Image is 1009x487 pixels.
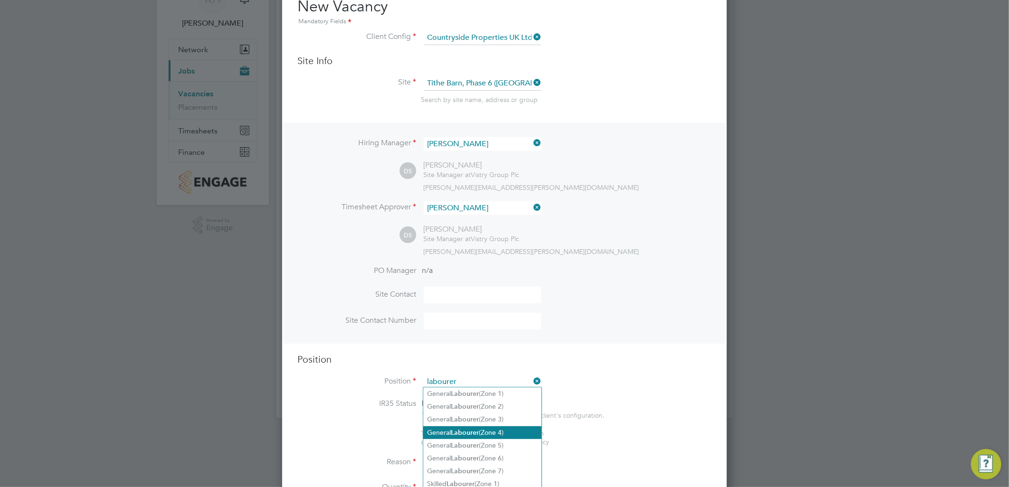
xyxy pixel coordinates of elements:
span: DS [400,227,416,243]
span: [PERSON_NAME][EMAIL_ADDRESS][PERSON_NAME][DOMAIN_NAME] [423,247,639,256]
span: n/a [422,266,433,275]
label: Timesheet Approver [297,202,416,212]
li: General (Zone 3) [423,413,542,426]
span: Site Manager at [423,234,471,243]
li: General (Zone 6) [423,452,542,465]
label: Site Contact Number [297,316,416,326]
label: Hiring Manager [297,138,416,148]
b: Labourer [451,454,479,462]
span: [PERSON_NAME][EMAIL_ADDRESS][PERSON_NAME][DOMAIN_NAME] [423,183,639,192]
label: PO Manager [297,266,416,276]
input: Search for... [424,201,541,215]
div: Mandatory Fields [297,17,712,27]
input: Search for... [424,31,541,45]
li: General (Zone 4) [423,426,542,439]
b: Labourer [451,390,479,398]
input: Search for... [424,76,541,91]
div: Vistry Group Plc [423,234,519,243]
li: General (Zone 1) [423,387,542,400]
input: Search for... [424,137,541,151]
h3: Site Info [297,55,712,67]
b: Labourer [451,403,479,411]
div: [PERSON_NAME] [423,225,519,234]
b: Labourer [451,467,479,475]
span: The status determination for this position can be updated after creating the vacancy [421,429,549,446]
button: Engage Resource Center [971,449,1001,479]
span: DS [400,163,416,179]
label: Position [297,376,416,386]
span: Site Manager at [423,170,471,179]
div: Vistry Group Plc [423,170,519,179]
div: This feature can be enabled under this client's configuration. [422,409,604,420]
label: Client Config [297,32,416,42]
label: IR35 Status [297,399,416,409]
label: Site Contact [297,290,416,300]
b: Labourer [451,415,479,423]
li: General (Zone 7) [423,465,542,478]
h3: Position [297,353,712,365]
label: Site [297,77,416,87]
b: Labourer [451,441,479,450]
span: Disabled for this client. [422,399,499,408]
li: General (Zone 5) [423,439,542,452]
span: Search by site name, address or group [421,95,538,104]
b: Labourer [451,429,479,437]
li: General (Zone 2) [423,400,542,413]
div: [PERSON_NAME] [423,160,519,170]
input: Search for... [424,375,541,389]
label: Reason [297,457,416,467]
